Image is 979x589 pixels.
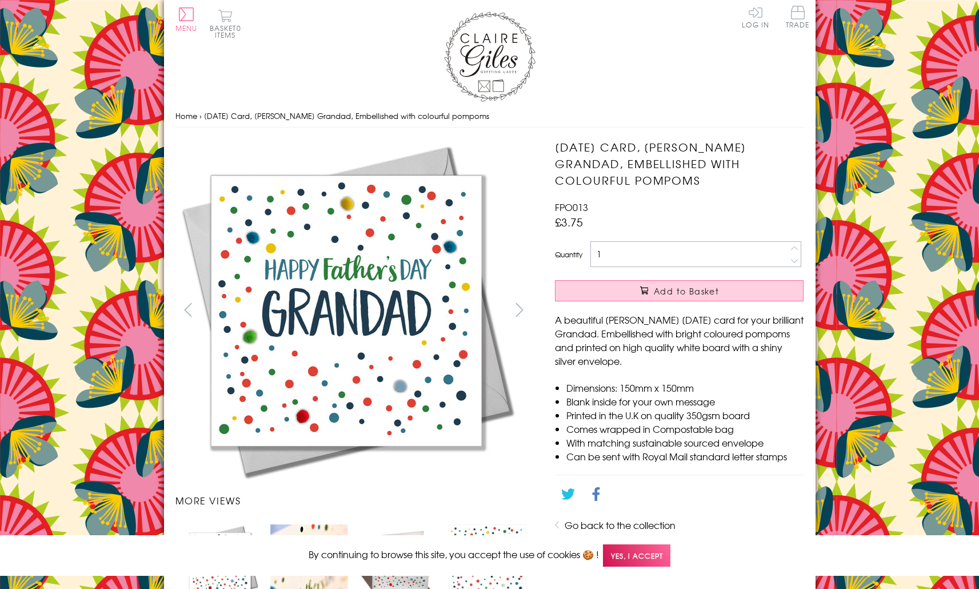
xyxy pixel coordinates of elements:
[175,23,198,33] span: Menu
[786,6,810,30] a: Trade
[786,6,810,28] span: Trade
[566,408,804,422] li: Printed in the U.K on quality 350gsm board
[555,200,588,214] span: FPO013
[742,6,769,28] a: Log In
[506,297,532,323] button: next
[210,9,241,38] button: Basket0 items
[444,11,536,102] img: Claire Giles Greetings Cards
[566,381,804,395] li: Dimensions: 150mm x 150mm
[199,110,202,121] span: ›
[555,139,804,188] h1: [DATE] Card, [PERSON_NAME] Grandad, Embellished with colourful pompoms
[603,544,670,567] span: Yes, I accept
[555,214,583,230] span: £3.75
[215,23,241,40] span: 0 items
[175,297,201,323] button: prev
[204,110,489,121] span: [DATE] Card, [PERSON_NAME] Grandad, Embellished with colourful pompoms
[555,280,804,301] button: Add to Basket
[566,422,804,436] li: Comes wrapped in Compostable bag
[175,139,518,482] img: Father's Day Card, Dotty Grandad, Embellished with colourful pompoms
[175,7,198,31] button: Menu
[175,110,197,121] a: Home
[532,139,875,435] img: Father's Day Card, Dotty Grandad, Embellished with colourful pompoms
[566,395,804,408] li: Blank inside for your own message
[175,105,804,128] nav: breadcrumbs
[555,313,804,368] p: A beautiful [PERSON_NAME] [DATE] card for your brilliant Grandad. Embellished with bright coloure...
[654,285,719,297] span: Add to Basket
[566,436,804,449] li: With matching sustainable sourced envelope
[566,449,804,463] li: Can be sent with Royal Mail standard letter stamps
[175,494,533,507] h3: More views
[555,249,582,260] label: Quantity
[565,518,676,532] a: Go back to the collection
